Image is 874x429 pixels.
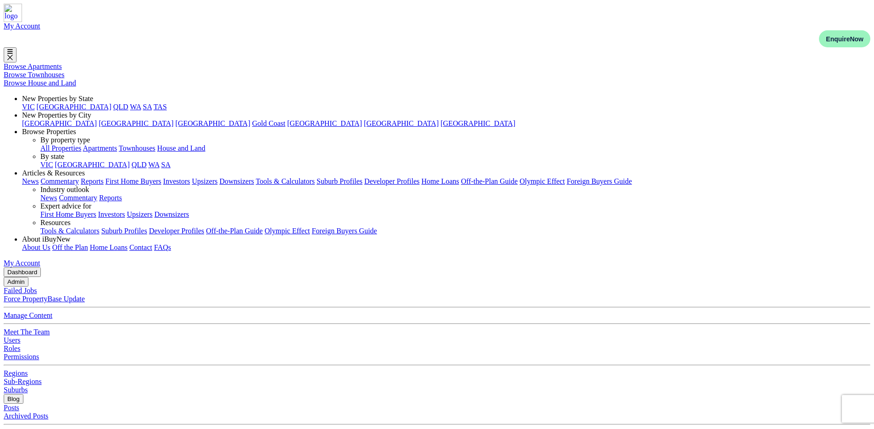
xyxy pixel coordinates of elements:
[4,267,41,277] button: Dashboard
[40,219,71,226] a: Resources
[90,243,128,251] a: Home Loans
[157,144,206,152] a: House and Land
[850,35,863,43] span: Now
[40,202,91,210] a: Expert advice for
[4,328,50,336] a: Meet The Team
[119,144,156,152] a: Townhouses
[154,210,189,218] a: Downsizers
[40,161,53,169] a: VIC
[129,243,152,251] a: Contact
[4,336,20,344] a: Users
[265,227,310,235] a: Olympic Effect
[22,128,76,135] a: Browse Properties
[4,79,76,87] a: Browse House and Land
[519,177,565,185] a: Olympic Effect
[55,161,130,169] a: [GEOGRAPHIC_DATA]
[130,103,141,111] a: WA
[99,119,173,127] a: [GEOGRAPHIC_DATA]
[143,103,152,111] a: SA
[40,136,90,144] a: By property type
[40,210,96,218] a: First Home Buyers
[461,177,518,185] a: Off-the-Plan Guide
[4,378,42,385] a: Sub-Regions
[219,177,254,185] a: Downsizers
[287,119,362,127] a: [GEOGRAPHIC_DATA]
[154,103,167,111] a: TAS
[4,369,28,377] a: Regions
[4,394,23,404] button: Blog
[22,243,50,251] a: About Us
[22,235,70,243] a: About iBuyNew
[819,30,870,47] button: EnquireNow
[40,177,79,185] a: Commentary
[22,119,97,127] a: [GEOGRAPHIC_DATA]
[22,177,39,185] a: News
[40,227,100,235] a: Tools & Calculators
[175,119,250,127] a: [GEOGRAPHIC_DATA]
[4,386,28,394] a: Suburbs
[192,177,217,185] a: Upsizers
[317,177,362,185] a: Suburb Profiles
[4,344,20,352] a: Roles
[40,152,64,160] a: By state
[252,119,285,127] a: Gold Coast
[149,227,204,235] a: Developer Profiles
[22,95,93,102] a: New Properties by State
[364,177,419,185] a: Developer Profiles
[4,295,85,303] a: Force PropertyBase Update
[4,4,22,22] img: logo
[422,177,459,185] a: Home Loans
[83,144,117,152] a: Apartments
[37,103,111,111] a: [GEOGRAPHIC_DATA]
[4,71,64,79] a: Browse Townhouses
[4,47,17,62] button: Toggle navigation
[52,243,88,251] a: Off the Plan
[106,177,161,185] a: First Home Buyers
[4,259,40,267] a: account
[99,194,122,202] a: Reports
[4,404,19,412] a: Posts
[161,161,170,169] a: SA
[4,62,62,70] a: Browse Apartments
[4,4,870,22] a: navigations
[113,103,128,111] a: QLD
[4,412,48,420] a: Archived Posts
[163,177,190,185] a: Investors
[132,161,147,169] a: QLD
[40,186,89,193] a: Industry outlook
[4,353,39,361] a: Permissions
[81,177,104,185] a: Reports
[4,277,28,287] button: Admin
[364,119,439,127] a: [GEOGRAPHIC_DATA]
[4,22,40,30] a: account
[98,210,125,218] a: Investors
[567,177,632,185] a: Foreign Buyers Guide
[59,194,97,202] a: Commentary
[40,144,81,152] a: All Properties
[127,210,152,218] a: Upsizers
[440,119,515,127] a: [GEOGRAPHIC_DATA]
[22,169,85,177] a: Articles & Resources
[154,243,171,251] a: FAQs
[206,227,263,235] a: Off-the-Plan Guide
[22,103,35,111] a: VIC
[256,177,315,185] a: Tools & Calculators
[4,311,52,319] a: Manage Content
[101,227,147,235] a: Suburb Profiles
[312,227,377,235] a: Foreign Buyers Guide
[40,194,57,202] a: News
[4,287,37,294] a: Failed Jobs
[148,161,159,169] a: WA
[22,111,91,119] a: New Properties by City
